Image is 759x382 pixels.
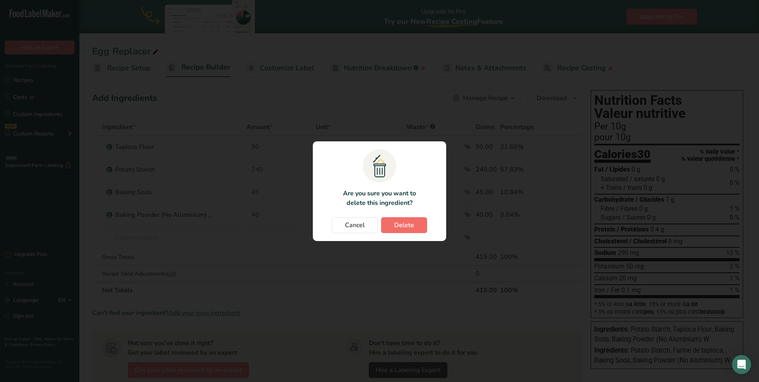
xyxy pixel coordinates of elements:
[394,220,414,230] span: Delete
[332,217,378,233] button: Cancel
[732,355,751,374] div: Open Intercom Messenger
[381,217,427,233] button: Delete
[338,189,420,208] p: Are you sure you want to delete this ingredient?
[345,220,365,230] span: Cancel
